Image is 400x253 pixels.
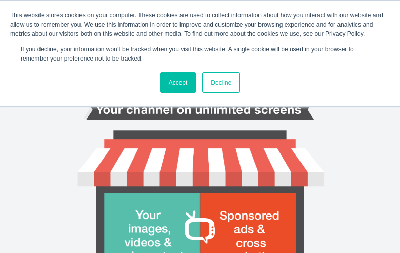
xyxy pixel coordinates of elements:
[10,11,390,38] div: This website stores cookies on your computer. These cookies are used to collect information about...
[160,72,196,93] a: Accept
[21,45,379,63] p: If you decline, your information won’t be tracked when you visit this website. A single cookie wi...
[349,204,400,253] iframe: Chat Widget
[202,72,240,93] a: Decline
